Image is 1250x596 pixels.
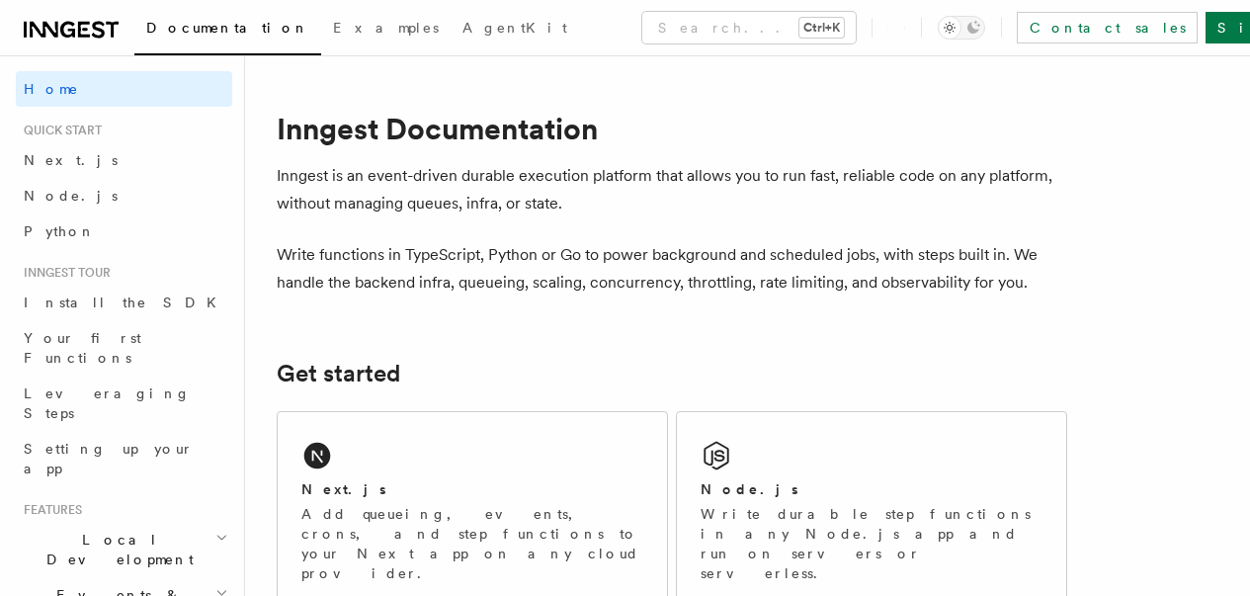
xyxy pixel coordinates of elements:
h2: Node.js [701,479,798,499]
span: Quick start [16,123,102,138]
a: Leveraging Steps [16,376,232,431]
a: Documentation [134,6,321,55]
a: Home [16,71,232,107]
p: Inngest is an event-driven durable execution platform that allows you to run fast, reliable code ... [277,162,1067,217]
p: Write durable step functions in any Node.js app and run on servers or serverless. [701,504,1042,583]
span: Features [16,502,82,518]
span: AgentKit [462,20,567,36]
p: Add queueing, events, crons, and step functions to your Next app on any cloud provider. [301,504,643,583]
button: Toggle dark mode [938,16,985,40]
span: Inngest tour [16,265,111,281]
span: Setting up your app [24,441,194,476]
button: Search...Ctrl+K [642,12,856,43]
a: Contact sales [1017,12,1198,43]
span: Documentation [146,20,309,36]
a: AgentKit [451,6,579,53]
span: Examples [333,20,439,36]
button: Local Development [16,522,232,577]
span: Home [24,79,79,99]
span: Your first Functions [24,330,141,366]
h1: Inngest Documentation [277,111,1067,146]
a: Python [16,213,232,249]
span: Python [24,223,96,239]
p: Write functions in TypeScript, Python or Go to power background and scheduled jobs, with steps bu... [277,241,1067,297]
span: Next.js [24,152,118,168]
span: Node.js [24,188,118,204]
a: Node.js [16,178,232,213]
a: Get started [277,360,400,387]
a: Install the SDK [16,285,232,320]
span: Leveraging Steps [24,385,191,421]
span: Local Development [16,530,215,569]
a: Next.js [16,142,232,178]
kbd: Ctrl+K [799,18,844,38]
a: Setting up your app [16,431,232,486]
h2: Next.js [301,479,386,499]
span: Install the SDK [24,295,228,310]
a: Your first Functions [16,320,232,376]
a: Examples [321,6,451,53]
